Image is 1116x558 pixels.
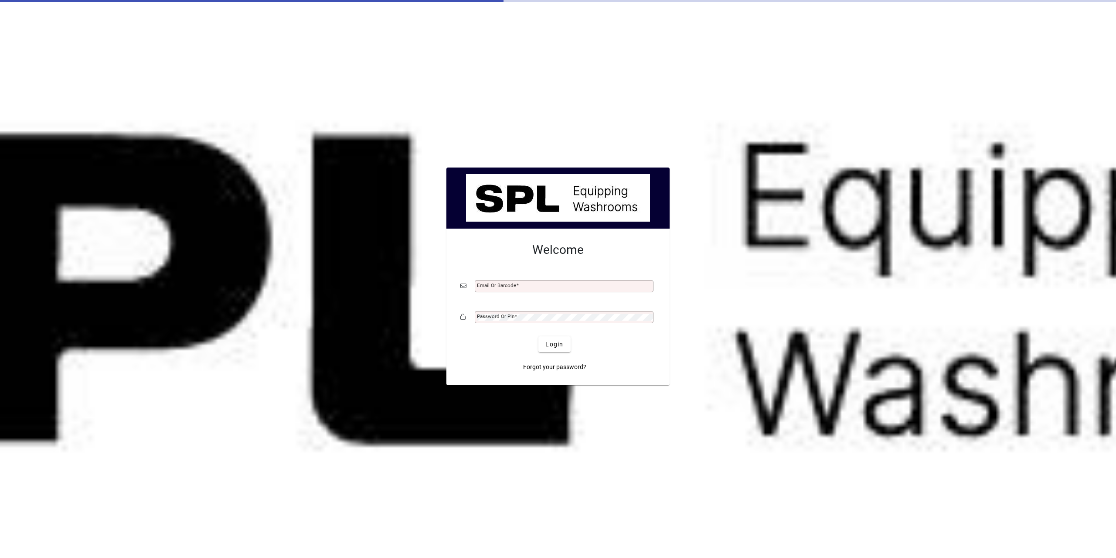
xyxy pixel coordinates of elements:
[523,363,586,372] span: Forgot your password?
[538,336,570,352] button: Login
[477,313,514,319] mat-label: Password or Pin
[545,340,563,349] span: Login
[520,359,590,375] a: Forgot your password?
[460,243,656,257] h2: Welcome
[477,282,516,288] mat-label: Email or Barcode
